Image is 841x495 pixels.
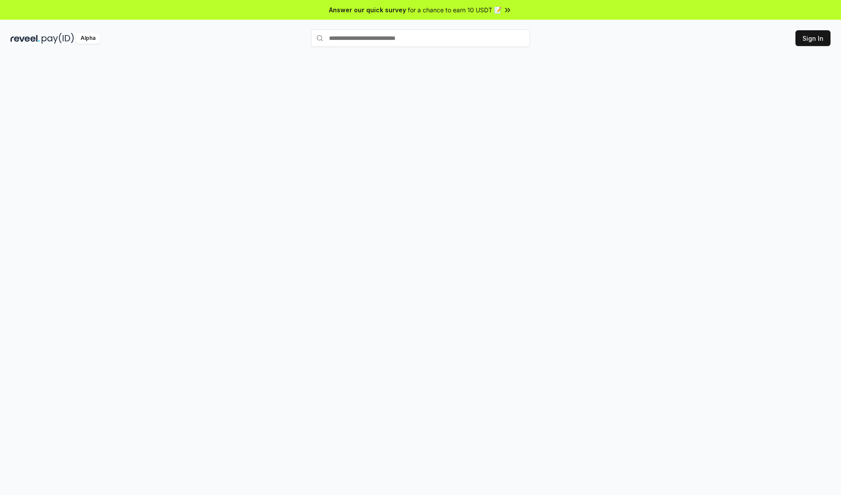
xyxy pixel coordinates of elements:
div: Alpha [76,33,100,44]
button: Sign In [795,30,830,46]
img: reveel_dark [11,33,40,44]
span: Answer our quick survey [329,5,406,14]
img: pay_id [42,33,74,44]
span: for a chance to earn 10 USDT 📝 [408,5,502,14]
